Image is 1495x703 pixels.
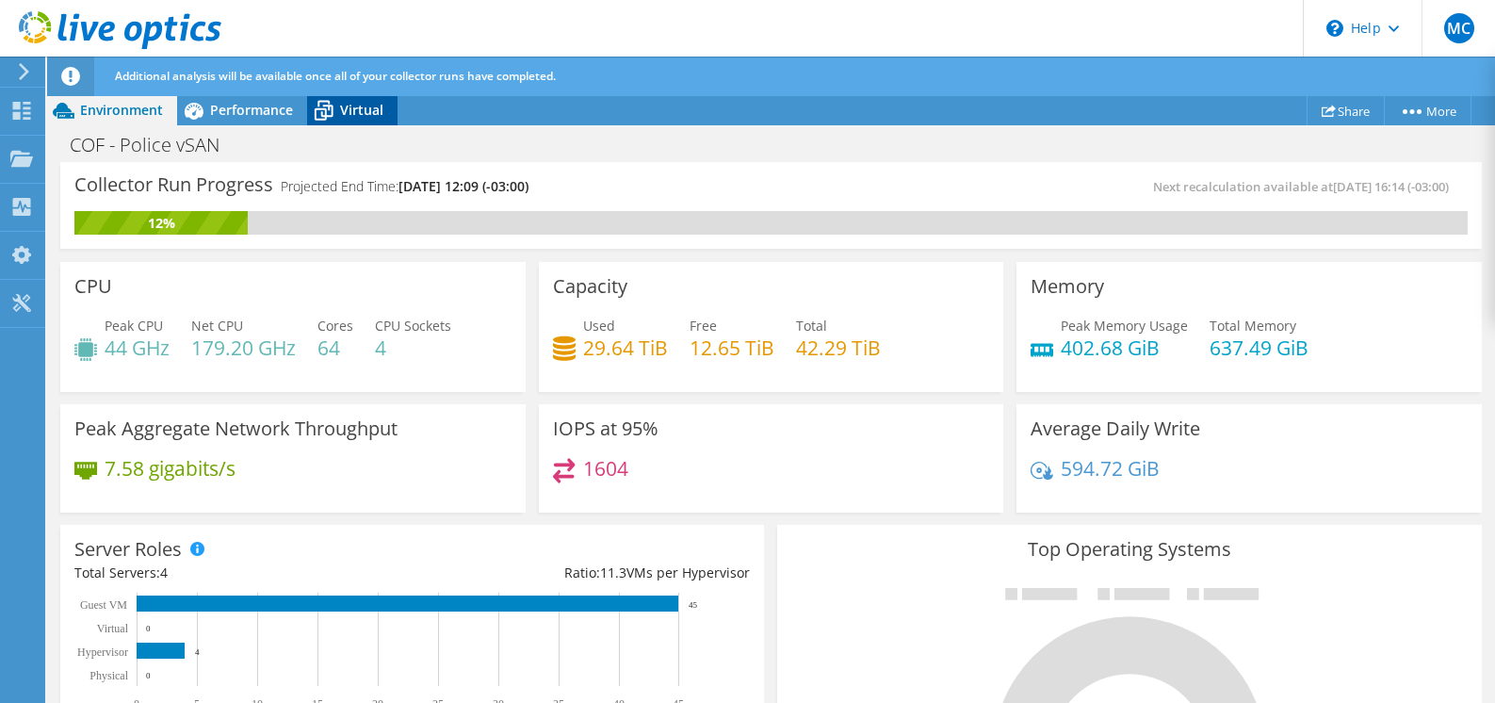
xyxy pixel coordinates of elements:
h4: 64 [317,337,353,358]
span: CPU Sockets [375,317,451,335]
span: Free [690,317,717,335]
text: 0 [146,671,151,680]
h3: Top Operating Systems [791,539,1467,560]
text: Hypervisor [77,646,128,659]
span: Total Memory [1210,317,1296,335]
a: Share [1307,96,1385,125]
span: Performance [210,101,293,119]
text: Virtual [97,622,129,635]
h3: Memory [1031,276,1104,297]
span: Net CPU [191,317,243,335]
span: [DATE] 16:14 (-03:00) [1333,178,1449,195]
span: Virtual [340,101,383,119]
span: Environment [80,101,163,119]
text: 4 [195,647,200,657]
h4: 7.58 gigabits/s [105,458,236,479]
text: Physical [89,669,128,682]
h3: IOPS at 95% [553,418,658,439]
text: 45 [689,600,698,610]
h4: 4 [375,337,451,358]
div: Ratio: VMs per Hypervisor [413,563,751,583]
h4: 12.65 TiB [690,337,774,358]
div: Total Servers: [74,563,413,583]
h4: 29.64 TiB [583,337,668,358]
span: Cores [317,317,353,335]
h4: Projected End Time: [281,176,528,197]
h3: Peak Aggregate Network Throughput [74,418,398,439]
span: Total [796,317,827,335]
h3: Server Roles [74,539,182,560]
h4: 402.68 GiB [1061,337,1188,358]
span: Used [583,317,615,335]
h4: 594.72 GiB [1061,458,1160,479]
a: More [1384,96,1471,125]
h4: 44 GHz [105,337,170,358]
svg: \n [1326,20,1343,37]
span: Peak Memory Usage [1061,317,1188,335]
text: 0 [146,624,151,633]
span: Next recalculation available at [1153,178,1458,195]
h3: Average Daily Write [1031,418,1200,439]
span: [DATE] 12:09 (-03:00) [398,177,528,195]
h3: CPU [74,276,112,297]
h4: 179.20 GHz [191,337,296,358]
h4: 42.29 TiB [796,337,881,358]
h3: Capacity [553,276,627,297]
span: 4 [160,564,168,581]
div: 12% [74,213,248,234]
text: Guest VM [80,598,127,612]
span: MC [1444,13,1474,43]
span: Additional analysis will be available once all of your collector runs have completed. [115,68,556,84]
h1: COF - Police vSAN [61,135,249,155]
span: 11.3 [600,564,626,581]
h4: 1604 [583,458,628,479]
h4: 637.49 GiB [1210,337,1308,358]
span: Peak CPU [105,317,163,335]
